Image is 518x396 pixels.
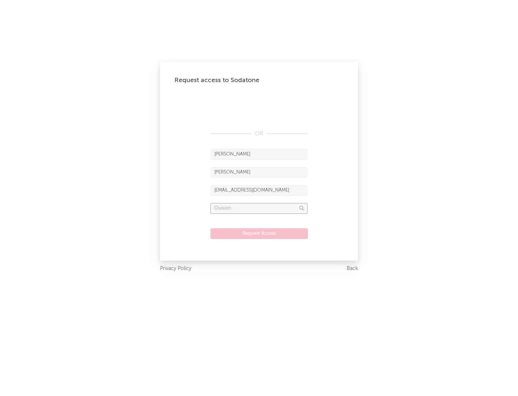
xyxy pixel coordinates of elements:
div: OR [210,130,308,138]
div: Request access to Sodatone [174,76,344,85]
input: Email [210,185,308,196]
input: First Name [210,149,308,160]
a: Privacy Policy [160,264,191,273]
input: Last Name [210,167,308,178]
input: Division [210,203,308,214]
a: Back [347,264,358,273]
button: Request Access [210,228,308,239]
